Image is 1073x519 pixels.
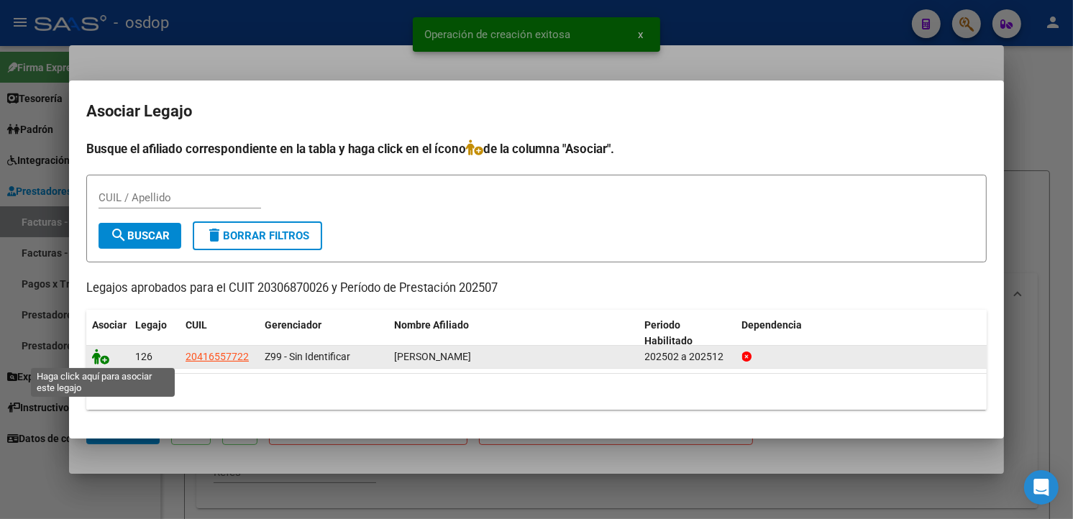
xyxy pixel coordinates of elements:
div: 1 registros [86,374,987,410]
datatable-header-cell: Asociar [86,310,129,357]
mat-icon: search [110,226,127,244]
datatable-header-cell: Gerenciador [259,310,388,357]
datatable-header-cell: Periodo Habilitado [639,310,736,357]
datatable-header-cell: Legajo [129,310,180,357]
div: Open Intercom Messenger [1024,470,1059,505]
span: Gerenciador [265,319,321,331]
mat-icon: delete [206,226,223,244]
h4: Busque el afiliado correspondiente en la tabla y haga click en el ícono de la columna "Asociar". [86,139,987,158]
button: Buscar [99,223,181,249]
span: Periodo Habilitado [645,319,693,347]
div: 202502 a 202512 [645,349,731,365]
span: 20416557722 [186,351,249,362]
p: Legajos aprobados para el CUIT 20306870026 y Período de Prestación 202507 [86,280,987,298]
button: Borrar Filtros [193,221,322,250]
span: CUIL [186,319,207,331]
span: Borrar Filtros [206,229,309,242]
span: Nombre Afiliado [394,319,469,331]
h2: Asociar Legajo [86,98,987,125]
span: Legajo [135,319,167,331]
datatable-header-cell: CUIL [180,310,259,357]
span: PINOLINI AXEL NAHUEL [394,351,471,362]
span: Asociar [92,319,127,331]
span: Z99 - Sin Identificar [265,351,350,362]
span: 126 [135,351,152,362]
datatable-header-cell: Dependencia [736,310,987,357]
datatable-header-cell: Nombre Afiliado [388,310,639,357]
span: Buscar [110,229,170,242]
span: Dependencia [742,319,803,331]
